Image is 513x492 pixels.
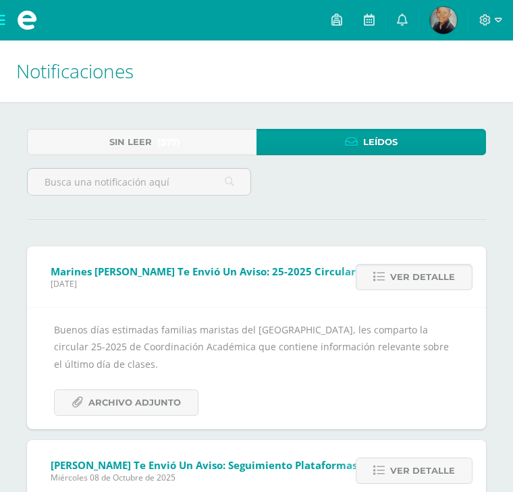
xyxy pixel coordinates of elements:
[51,265,502,278] span: Marines [PERSON_NAME] te envió un aviso: 25-2025 Circular de Coordinación Académica
[390,458,455,483] span: Ver detalle
[54,389,198,416] a: Archivo Adjunto
[256,129,486,155] a: Leídos
[363,130,398,155] span: Leídos
[88,390,181,415] span: Archivo Adjunto
[51,278,502,290] span: [DATE]
[430,7,457,34] img: 528cc6df3e74042735e3e4161824ab1b.png
[16,58,134,84] span: Notificaciones
[390,265,455,290] span: Ver detalle
[27,129,256,155] a: Sin leer(377)
[157,130,180,155] span: (377)
[28,169,250,195] input: Busca una notificación aquí
[54,321,459,416] div: Buenos días estimadas familias maristas del [GEOGRAPHIC_DATA], les comparto la circular 25-2025 d...
[109,130,152,155] span: Sin leer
